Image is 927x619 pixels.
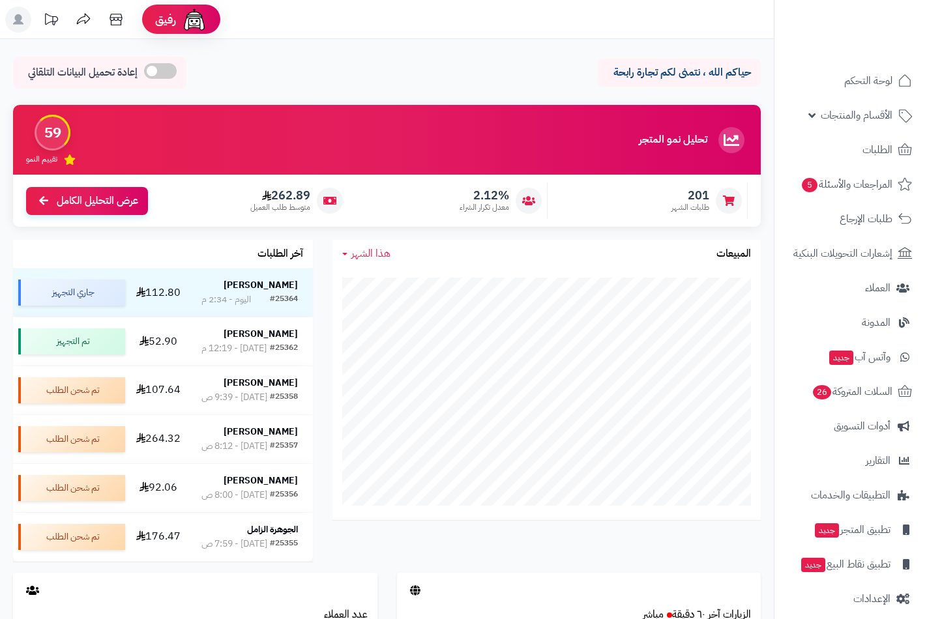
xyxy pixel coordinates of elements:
span: التطبيقات والخدمات [811,486,890,504]
a: السلات المتروكة26 [782,376,919,407]
h3: المبيعات [716,248,751,260]
span: تقييم النمو [26,154,57,165]
div: [DATE] - 7:59 ص [201,538,267,551]
span: متوسط طلب العميل [250,202,310,213]
span: طلبات الإرجاع [840,210,892,228]
span: طلبات الشهر [671,202,709,213]
span: وآتس آب [828,348,890,366]
h3: تحليل نمو المتجر [639,134,707,146]
td: 176.47 [130,513,186,561]
a: إشعارات التحويلات البنكية [782,238,919,269]
p: حياكم الله ، نتمنى لكم تجارة رابحة [608,65,751,80]
div: تم شحن الطلب [18,426,125,452]
div: تم شحن الطلب [18,377,125,403]
h3: آخر الطلبات [257,248,303,260]
a: الطلبات [782,134,919,166]
strong: الجوهرة الزامل [247,523,298,536]
strong: [PERSON_NAME] [224,425,298,439]
a: تطبيق نقاط البيعجديد [782,549,919,580]
div: تم شحن الطلب [18,475,125,501]
img: ai-face.png [181,7,207,33]
td: 92.06 [130,464,186,512]
a: التطبيقات والخدمات [782,480,919,511]
div: [DATE] - 12:19 م [201,342,267,355]
div: [DATE] - 8:00 ص [201,489,267,502]
div: [DATE] - 9:39 ص [201,391,267,404]
td: 52.90 [130,317,186,366]
span: 5 [801,177,818,193]
a: أدوات التسويق [782,410,919,442]
span: الإعدادات [853,590,890,608]
div: اليوم - 2:34 م [201,293,251,306]
span: 26 [812,384,832,400]
span: المدونة [862,313,890,332]
div: جاري التجهيز [18,280,125,306]
span: الطلبات [862,141,892,159]
span: رفيق [155,12,176,27]
span: السلات المتروكة [812,382,892,401]
img: logo-2.png [838,10,915,37]
a: العملاء [782,272,919,304]
div: #25358 [270,391,298,404]
span: عرض التحليل الكامل [57,194,138,209]
span: التقارير [866,452,890,470]
span: معدل تكرار الشراء [460,202,509,213]
span: 201 [671,188,709,203]
strong: [PERSON_NAME] [224,376,298,390]
strong: [PERSON_NAME] [224,278,298,292]
a: لوحة التحكم [782,65,919,96]
a: هذا الشهر [342,246,390,261]
span: تطبيق المتجر [814,521,890,539]
a: وآتس آبجديد [782,341,919,373]
div: #25356 [270,489,298,502]
a: تطبيق المتجرجديد [782,514,919,545]
div: #25357 [270,440,298,453]
span: جديد [801,558,825,572]
span: إعادة تحميل البيانات التلقائي [28,65,138,80]
div: تم التجهيز [18,328,125,354]
td: 107.64 [130,366,186,414]
td: 112.80 [130,268,186,317]
strong: [PERSON_NAME] [224,474,298,487]
a: عرض التحليل الكامل [26,187,148,215]
span: إشعارات التحويلات البنكية [793,244,892,263]
span: لوحة التحكم [844,72,892,90]
span: 262.89 [250,188,310,203]
div: تم شحن الطلب [18,524,125,550]
span: أدوات التسويق [834,417,890,435]
a: الإعدادات [782,583,919,614]
strong: [PERSON_NAME] [224,327,298,341]
span: هذا الشهر [351,246,390,261]
div: #25362 [270,342,298,355]
div: [DATE] - 8:12 ص [201,440,267,453]
span: جديد [829,351,853,365]
span: تطبيق نقاط البيع [800,555,890,573]
a: المدونة [782,307,919,338]
span: جديد [815,523,839,538]
td: 264.32 [130,415,186,463]
div: #25364 [270,293,298,306]
a: المراجعات والأسئلة5 [782,169,919,200]
div: #25355 [270,538,298,551]
a: تحديثات المنصة [35,7,67,36]
span: 2.12% [460,188,509,203]
span: العملاء [865,279,890,297]
span: الأقسام والمنتجات [821,106,892,124]
a: التقارير [782,445,919,476]
a: طلبات الإرجاع [782,203,919,235]
span: المراجعات والأسئلة [801,175,892,194]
